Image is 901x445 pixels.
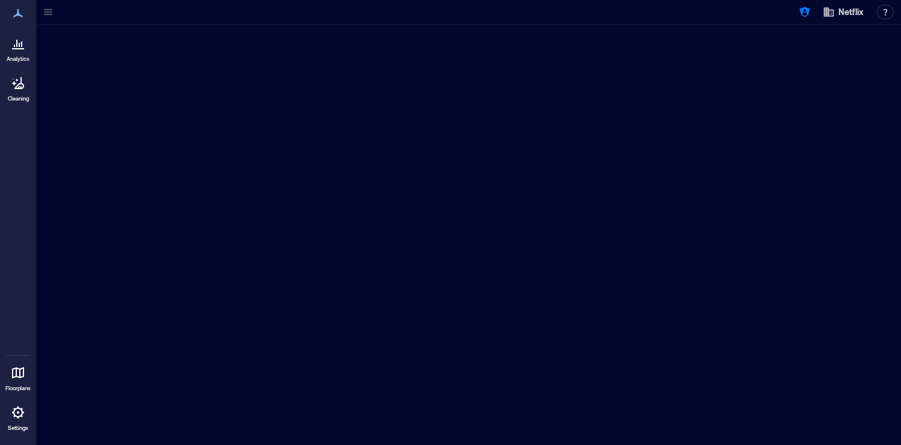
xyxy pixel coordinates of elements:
[819,2,867,22] button: Netflix
[2,358,34,396] a: Floorplans
[8,95,29,102] p: Cleaning
[4,398,33,435] a: Settings
[8,425,28,432] p: Settings
[7,55,29,63] p: Analytics
[3,29,33,66] a: Analytics
[3,69,33,106] a: Cleaning
[838,6,864,18] span: Netflix
[5,385,31,392] p: Floorplans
